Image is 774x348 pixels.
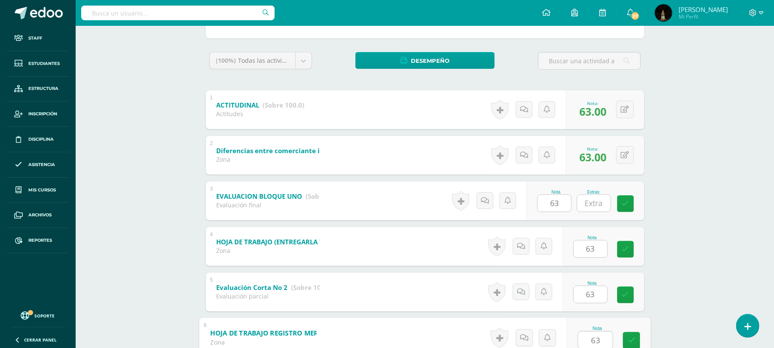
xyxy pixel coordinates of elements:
span: Estudiantes [28,60,60,67]
span: 63.00 [580,150,607,164]
b: Diferencias entre comerciante individual y comerciante social [217,146,420,155]
img: 7a3c77ae9667390216aeb2cb98a1eaab.png [655,4,672,22]
span: 63.00 [580,104,607,119]
a: Disciplina [7,127,69,152]
span: 57 [630,11,640,21]
strong: (Sobre 100.0) [306,192,348,200]
span: Mi Perfil [679,13,728,20]
span: Todas las actividades de esta unidad [239,56,345,65]
span: Cerrar panel [24,337,57,343]
a: Mis cursos [7,178,69,203]
b: HOJA DE TRABAJO (ENTREGARLA TERMINADA EL [DATE] 05) [217,237,401,246]
a: Evaluación Corta No 2 (Sobre 100.0) [217,281,333,295]
input: Buscar una actividad aquí... [538,52,640,69]
strong: (Sobre 100.0) [263,101,305,109]
a: EVALUACION BLOQUE UNO (Sobre 100.0) [217,190,348,203]
span: Asistencia [28,161,55,168]
a: Estructura [7,77,69,102]
div: Extras: [577,190,611,194]
span: Desempeño [411,53,450,69]
div: Evaluación final [217,201,320,209]
input: 0-100.0 [538,195,571,212]
div: Actitudes [217,110,305,118]
a: HOJA DE TRABAJO (ENTREGARLA TERMINADA EL [DATE] 05) [217,235,446,249]
span: Reportes [28,237,52,244]
span: [PERSON_NAME] [679,5,728,14]
div: Zona [217,155,320,163]
span: Inscripción [28,111,57,117]
a: Asistencia [7,152,69,178]
span: Estructura [28,85,58,92]
a: Soporte [10,309,65,321]
div: Nota [573,235,611,240]
a: Estudiantes [7,51,69,77]
a: Diferencias entre comerciante individual y comerciante social [217,144,465,158]
div: Nota [578,326,617,331]
span: Mis cursos [28,187,56,194]
a: HOJA DE TRABAJO REGISTRO MERCANTIL, IGSS Y PATENTES [210,326,446,340]
span: Disciplina [28,136,54,143]
a: ACTITUDINAL (Sobre 100.0) [217,99,305,112]
div: Zona [210,338,316,346]
b: Evaluación Corta No 2 [217,283,288,292]
a: Inscripción [7,102,69,127]
div: Zona [217,246,320,255]
span: (100%) [216,56,236,65]
input: Busca un usuario... [81,6,275,20]
div: Nota: [580,100,607,106]
input: 0-100.0 [574,286,607,303]
b: EVALUACION BLOQUE UNO [217,192,303,200]
div: Nota [537,190,575,194]
div: Nota: [580,146,607,152]
a: Archivos [7,203,69,228]
a: Desempeño [355,52,495,69]
b: HOJA DE TRABAJO REGISTRO MERCANTIL, IGSS Y PATENTES [210,328,400,337]
div: Evaluación parcial [217,292,320,300]
strong: (Sobre 100.0) [291,283,333,292]
span: Staff [28,35,42,42]
span: Archivos [28,212,52,219]
input: 0-100.0 [574,240,607,257]
input: Extra [577,195,611,212]
a: Reportes [7,228,69,253]
b: ACTITUDINAL [217,101,260,109]
span: Soporte [35,313,55,319]
a: Staff [7,26,69,51]
div: Nota [573,281,611,286]
a: (100%)Todas las actividades de esta unidad [210,52,312,69]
